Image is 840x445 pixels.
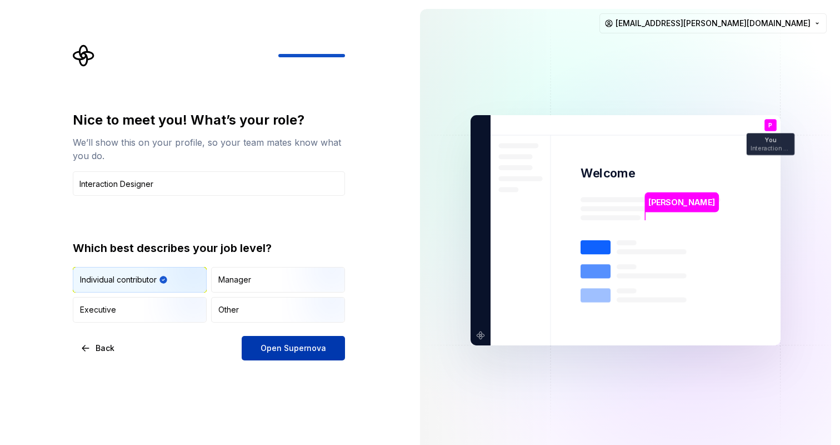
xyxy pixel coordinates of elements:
p: You [765,137,776,144]
p: P [768,122,772,128]
div: Manager [218,274,251,285]
span: Open Supernova [261,343,326,354]
div: Which best describes your job level? [73,240,345,256]
div: Nice to meet you! What’s your role? [73,111,345,129]
p: Welcome [581,165,635,181]
span: Back [96,343,114,354]
p: [PERSON_NAME] [648,196,715,209]
div: We’ll show this on your profile, so your team mates know what you do. [73,136,345,162]
p: Interaction Designer [751,145,791,151]
button: Back [73,336,124,360]
div: Other [218,304,239,315]
div: Individual contributor [80,274,157,285]
button: Open Supernova [242,336,345,360]
svg: Supernova Logo [73,44,95,67]
input: Job title [73,171,345,196]
button: [EMAIL_ADDRESS][PERSON_NAME][DOMAIN_NAME] [599,13,827,33]
span: [EMAIL_ADDRESS][PERSON_NAME][DOMAIN_NAME] [616,18,811,29]
div: Executive [80,304,116,315]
